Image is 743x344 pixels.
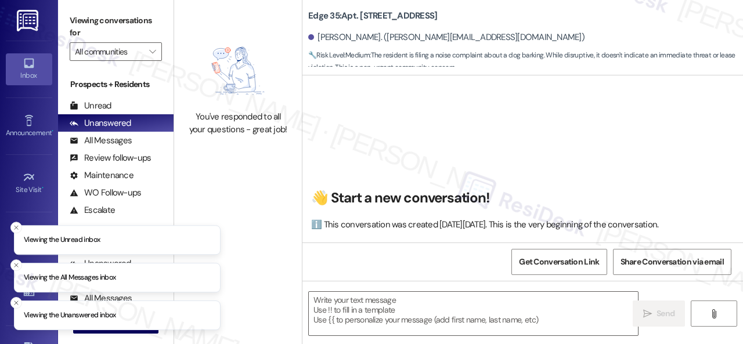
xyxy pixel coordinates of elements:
button: Send [633,300,685,327]
button: Share Conversation via email [613,249,731,275]
button: Close toast [10,297,22,309]
img: empty-state [192,37,284,106]
a: Insights • [6,224,52,256]
span: • [52,127,53,135]
div: WO Follow-ups [70,187,141,199]
div: Maintenance [70,169,134,182]
input: All communities [75,42,143,61]
span: • [42,184,44,192]
div: Prospects + Residents [58,78,174,90]
p: Viewing the All Messages inbox [24,273,116,283]
button: Close toast [10,259,22,271]
a: Buildings [6,281,52,313]
a: Inbox [6,53,52,85]
span: Get Conversation Link [519,256,599,268]
img: ResiDesk Logo [17,10,41,31]
div: ℹ️ This conversation was created [DATE][DATE]. This is the very beginning of the conversation. [311,219,728,231]
h2: 👋 Start a new conversation! [311,189,728,207]
span: : The resident is filing a noise complaint about a dog barking. While disruptive, it doesn't indi... [308,49,743,74]
a: Site Visit • [6,168,52,199]
div: You've responded to all your questions - great job! [187,111,289,136]
div: Unanswered [70,117,131,129]
div: Unread [70,100,111,112]
strong: 🔧 Risk Level: Medium [308,50,370,60]
i:  [709,309,718,318]
div: All Messages [70,135,132,147]
div: Escalate [70,204,115,216]
div: Review follow-ups [70,152,151,164]
span: Share Conversation via email [621,256,724,268]
button: Close toast [10,222,22,233]
p: Viewing the Unanswered inbox [24,310,116,321]
i:  [149,47,156,56]
b: Edge 35: Apt. [STREET_ADDRESS] [308,10,437,22]
div: [PERSON_NAME]. ([PERSON_NAME][EMAIL_ADDRESS][DOMAIN_NAME]) [308,31,585,44]
label: Viewing conversations for [70,12,162,42]
button: Get Conversation Link [511,249,607,275]
i:  [643,309,652,318]
span: Send [657,307,675,320]
p: Viewing the Unread inbox [24,235,100,245]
